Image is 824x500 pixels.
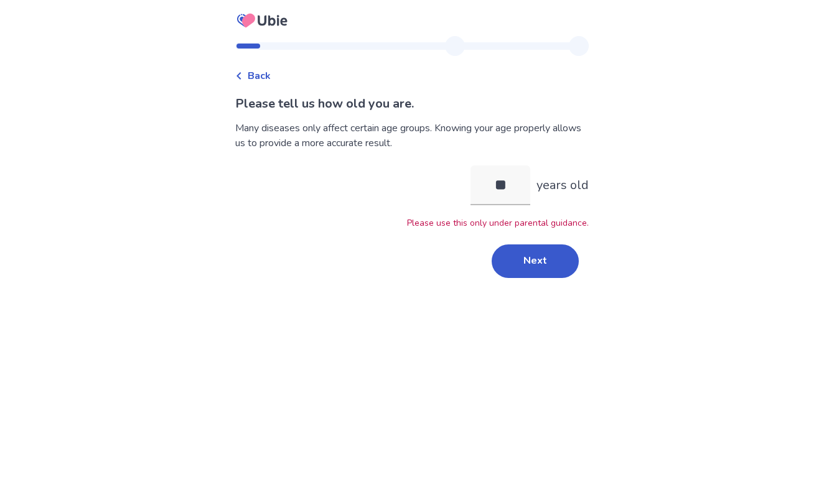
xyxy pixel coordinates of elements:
[235,95,589,113] p: Please tell us how old you are.
[248,68,271,83] span: Back
[235,216,589,229] p: Please use this only under parental guidance.
[235,121,589,150] div: Many diseases only affect certain age groups. Knowing your age properly allows us to provide a mo...
[471,165,530,205] input: years old
[492,244,579,278] button: Next
[536,176,589,195] p: years old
